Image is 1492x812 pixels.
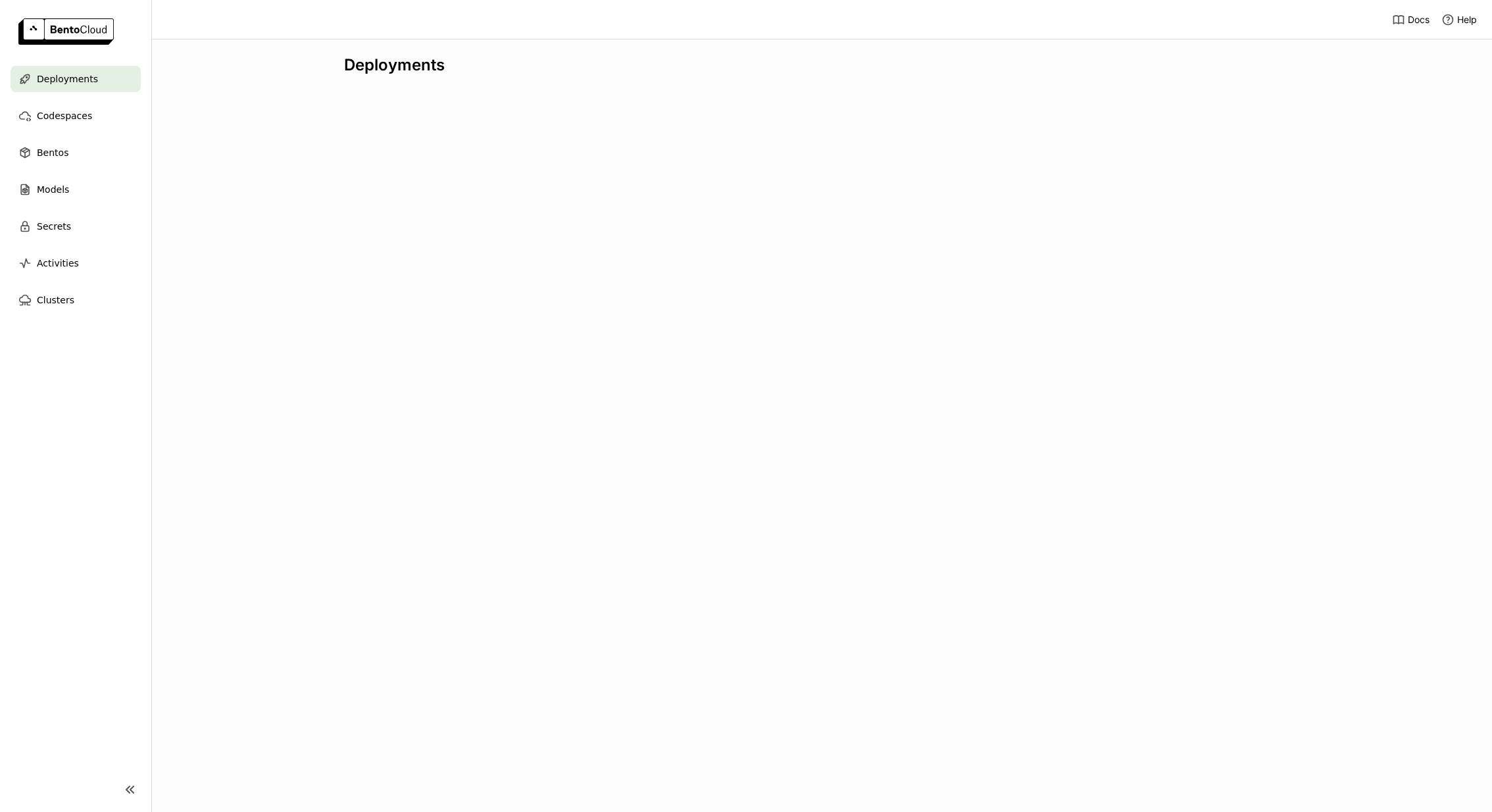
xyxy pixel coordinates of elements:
[18,18,114,45] img: logo
[37,218,71,234] span: Secrets
[1408,14,1430,26] span: Docs
[11,250,141,276] a: Activities
[11,176,141,203] a: Models
[37,292,74,308] span: Clusters
[37,108,92,124] span: Codespaces
[11,213,141,240] a: Secrets
[1392,13,1430,26] a: Docs
[1441,13,1477,26] div: Help
[37,255,79,271] span: Activities
[1457,14,1477,26] span: Help
[11,287,141,313] a: Clusters
[37,145,68,161] span: Bentos
[37,182,69,197] span: Models
[37,71,98,87] span: Deployments
[11,140,141,166] a: Bentos
[344,55,1299,75] div: Deployments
